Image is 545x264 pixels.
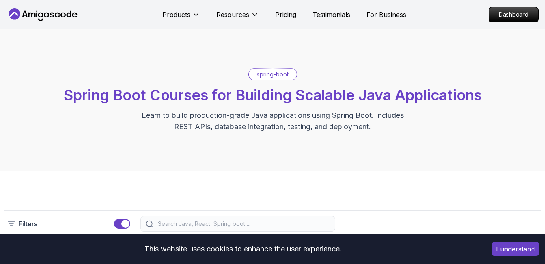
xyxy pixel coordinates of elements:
[216,10,259,26] button: Resources
[19,219,37,229] p: Filters
[257,70,289,78] p: spring-boot
[216,10,249,19] p: Resources
[489,7,538,22] p: Dashboard
[64,86,482,104] span: Spring Boot Courses for Building Scalable Java Applications
[312,10,350,19] a: Testimonials
[489,7,539,22] a: Dashboard
[156,220,330,228] input: Search Java, React, Spring boot ...
[6,240,480,258] div: This website uses cookies to enhance the user experience.
[492,242,539,256] button: Accept cookies
[162,10,190,19] p: Products
[136,110,409,132] p: Learn to build production-grade Java applications using Spring Boot. Includes REST APIs, database...
[162,10,200,26] button: Products
[275,10,296,19] a: Pricing
[366,10,406,19] a: For Business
